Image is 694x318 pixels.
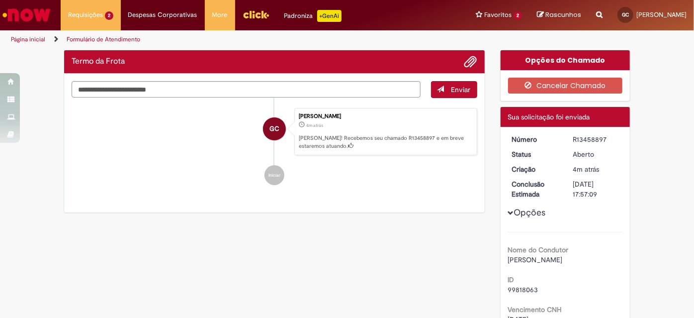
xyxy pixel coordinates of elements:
button: Cancelar Chamado [508,78,623,94]
span: Requisições [68,10,103,20]
ul: Histórico de tíquete [72,98,477,196]
dt: Número [505,134,566,144]
time: 28/08/2025 15:57:06 [573,165,599,174]
p: [PERSON_NAME]! Recebemos seu chamado R13458897 e em breve estaremos atuando. [299,134,472,150]
span: 99818063 [508,285,538,294]
div: Padroniza [284,10,342,22]
span: 2 [514,11,522,20]
span: 4m atrás [573,165,599,174]
div: Opções do Chamado [501,50,630,70]
span: [PERSON_NAME] [636,10,687,19]
b: ID [508,275,515,284]
span: Despesas Corporativas [128,10,197,20]
dt: Criação [505,164,566,174]
dt: Conclusão Estimada [505,179,566,199]
span: 4m atrás [306,122,323,128]
a: Página inicial [11,35,45,43]
p: +GenAi [317,10,342,22]
time: 28/08/2025 15:57:06 [306,122,323,128]
dt: Status [505,149,566,159]
a: Rascunhos [537,10,581,20]
ul: Trilhas de página [7,30,455,49]
div: 28/08/2025 15:57:06 [573,164,619,174]
span: Rascunhos [545,10,581,19]
button: Enviar [431,81,477,98]
span: GC [269,117,279,141]
li: Gabriel Uilson Soares Costa [72,108,477,156]
b: Vencimento CNH [508,305,562,314]
h2: Termo da Frota Histórico de tíquete [72,57,125,66]
span: 2 [105,11,113,20]
span: Enviar [451,85,471,94]
a: Formulário de Atendimento [67,35,140,43]
img: click_logo_yellow_360x200.png [243,7,269,22]
div: Aberto [573,149,619,159]
span: [PERSON_NAME] [508,255,563,264]
button: Adicionar anexos [464,55,477,68]
div: R13458897 [573,134,619,144]
textarea: Digite sua mensagem aqui... [72,81,421,98]
span: GC [622,11,629,18]
div: [DATE] 17:57:09 [573,179,619,199]
b: Nome do Condutor [508,245,569,254]
span: Favoritos [484,10,512,20]
div: Gabriel Uilson Soares Costa [263,117,286,140]
span: Sua solicitação foi enviada [508,112,590,121]
span: More [212,10,228,20]
div: [PERSON_NAME] [299,113,472,119]
img: ServiceNow [1,5,52,25]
